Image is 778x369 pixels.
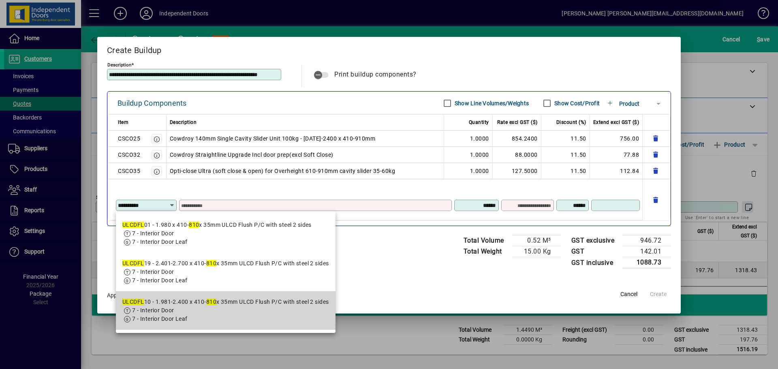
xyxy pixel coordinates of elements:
[116,253,336,291] mat-option: ULCDFL19 - 2.401-2.700 x 410-810 x 35mm ULCD Flush P/C with steel 2 sides
[122,221,312,229] div: 01 - 1.980 x 410- x 35mm ULCD Flush P/C with steel 2 sides
[622,257,671,269] td: 1088.73
[567,246,623,257] td: GST
[553,99,600,107] label: Show Cost/Profit
[122,222,144,228] em: ULCDFL
[132,230,174,237] span: 7 - Interior Door
[567,257,623,269] td: GST inclusive
[645,287,671,302] button: Create
[122,260,144,267] em: ULCDFL
[206,299,216,305] em: 810
[541,130,590,147] td: 11.50
[118,150,140,160] div: CSCO32
[132,316,188,322] span: 7 - Interior Door Leaf
[132,307,174,314] span: 7 - Interior Door
[496,150,538,160] div: 88.0000
[622,246,671,257] td: 142.01
[541,163,590,179] td: 11.50
[469,117,489,127] span: Quantity
[122,299,144,305] em: ULCDFL
[444,147,493,163] td: 1.0000
[590,147,643,163] td: 77.88
[460,246,512,257] td: Total Weight
[497,117,538,127] span: Rate excl GST ($)
[620,290,637,299] span: Cancel
[189,222,199,228] em: 810
[444,163,493,179] td: 1.0000
[170,117,197,127] span: Description
[116,291,336,330] mat-option: ULCDFL10 - 1.981-2.400 x 410-810 x 35mm ULCD Flush P/C with steel 2 sides
[118,134,140,143] div: CSCO25
[567,235,623,246] td: GST exclusive
[167,130,444,147] td: Cowdroy 140mm Single Cavity Slider Unit 100kg - [DATE]-2400 x 410-910mm
[590,163,643,179] td: 112.84
[132,277,188,284] span: 7 - Interior Door Leaf
[650,290,667,299] span: Create
[132,239,188,245] span: 7 - Interior Door Leaf
[334,70,417,78] span: Print buildup components?
[460,235,512,246] td: Total Volume
[167,163,444,179] td: Opti-close Ultra (soft close & open) for Overheight 610-910mm cavity slider 35-60kg
[593,117,639,127] span: Extend excl GST ($)
[512,246,561,257] td: 15.00 Kg
[107,292,121,299] span: Apply
[122,298,329,306] div: 10 - 1.981-2.400 x 410- x 35mm ULCD Flush P/C with steel 2 sides
[590,130,643,147] td: 756.00
[496,166,538,176] div: 127.5000
[97,37,681,60] h2: Create Buildup
[118,166,140,176] div: CSCO35
[453,99,529,107] label: Show Line Volumes/Weights
[512,235,561,246] td: 0.52 M³
[167,147,444,163] td: Cowdroy Straightline Upgrade Incl door prep(excl Soft Close)
[118,97,187,110] div: Buildup Components
[107,62,131,68] mat-label: Description
[541,147,590,163] td: 11.50
[556,117,586,127] span: Discount (%)
[116,214,336,253] mat-option: ULCDFL01 - 1.980 x 410-810 x 35mm ULCD Flush P/C with steel 2 sides
[496,134,538,143] div: 854.2400
[444,130,493,147] td: 1.0000
[622,235,671,246] td: 946.72
[206,260,216,267] em: 810
[118,117,128,127] span: Item
[122,259,329,268] div: 19 - 2.401-2.700 x 410- x 35mm ULCD Flush P/C with steel 2 sides
[132,269,174,275] span: 7 - Interior Door
[616,287,642,302] button: Cancel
